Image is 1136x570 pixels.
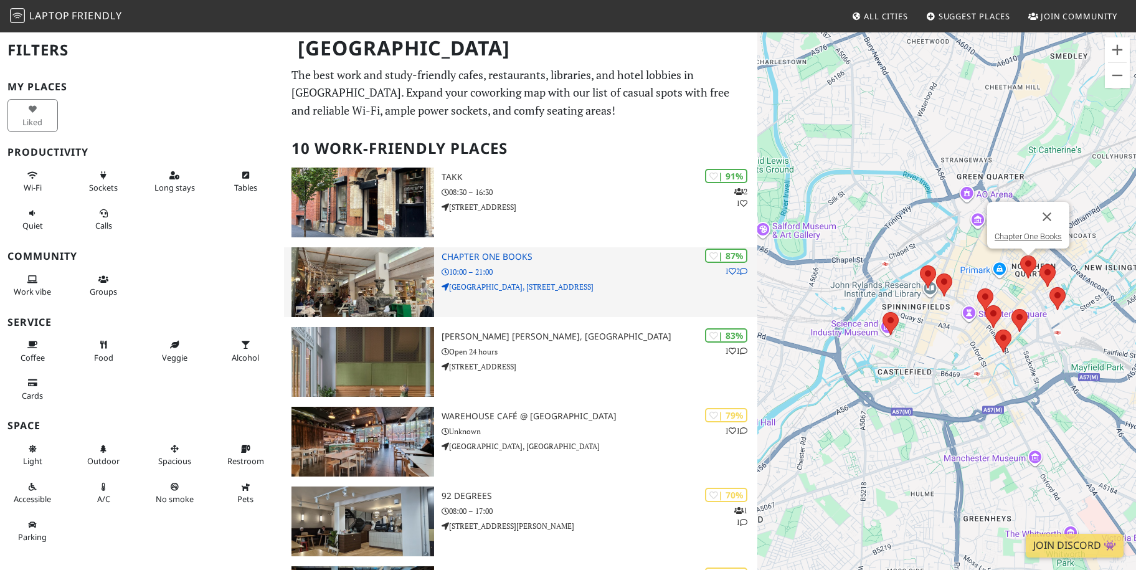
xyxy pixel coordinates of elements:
[7,269,58,302] button: Work vibe
[284,247,757,317] a: Chapter One Books | 87% 12 Chapter One Books 10:00 – 21:00 [GEOGRAPHIC_DATA], [STREET_ADDRESS]
[14,286,52,297] span: People working
[162,352,187,363] span: Veggie
[90,182,118,193] span: Power sockets
[442,505,757,517] p: 08:00 – 17:00
[1032,202,1062,232] button: Close
[995,232,1062,241] a: Chapter One Books
[238,493,254,505] span: Pet friendly
[1041,11,1117,22] span: Join Community
[442,252,757,262] h3: Chapter One Books
[156,493,194,505] span: Smoke free
[220,165,271,198] button: Tables
[1105,37,1130,62] button: Zoom in
[725,425,747,437] p: 1 1
[22,220,43,231] span: Quiet
[864,11,908,22] span: All Cities
[97,493,110,505] span: Air conditioned
[154,182,195,193] span: Long stays
[78,165,129,198] button: Sockets
[7,31,277,69] h2: Filters
[7,439,58,472] button: Light
[220,477,271,510] button: Pets
[158,455,191,467] span: Spacious
[705,249,747,263] div: | 87%
[232,352,260,363] span: Alcohol
[95,220,112,231] span: Video/audio calls
[149,477,200,510] button: No smoke
[7,81,277,93] h3: My Places
[734,505,747,528] p: 1 1
[442,281,757,293] p: [GEOGRAPHIC_DATA], [STREET_ADDRESS]
[72,9,121,22] span: Friendly
[7,373,58,406] button: Cards
[94,352,113,363] span: Food
[442,331,757,342] h3: [PERSON_NAME] [PERSON_NAME], [GEOGRAPHIC_DATA]
[291,247,434,317] img: Chapter One Books
[442,361,757,373] p: [STREET_ADDRESS]
[442,172,757,183] h3: Takk
[705,408,747,422] div: | 79%
[291,487,434,556] img: 92 Degrees
[234,182,257,193] span: Work-friendly tables
[1105,63,1130,88] button: Zoom out
[19,531,47,543] span: Parking
[29,9,70,22] span: Laptop
[149,165,200,198] button: Long stays
[7,420,277,432] h3: Space
[291,407,434,477] img: Warehouse Café @ Science and Industry Museum
[291,168,434,237] img: Takk
[7,477,58,510] button: Accessible
[284,327,757,397] a: Whitworth Locke, Civic Quarter | 83% 11 [PERSON_NAME] [PERSON_NAME], [GEOGRAPHIC_DATA] Open 24 ho...
[21,352,45,363] span: Coffee
[705,328,747,343] div: | 83%
[227,455,264,467] span: Restroom
[921,5,1016,27] a: Suggest Places
[78,203,129,236] button: Calls
[291,327,434,397] img: Whitworth Locke, Civic Quarter
[78,477,129,510] button: A/C
[734,186,747,209] p: 2 1
[442,186,757,198] p: 08:30 – 16:30
[14,493,52,505] span: Accessible
[442,411,757,422] h3: Warehouse Café @ [GEOGRAPHIC_DATA]
[705,169,747,183] div: | 91%
[939,11,1011,22] span: Suggest Places
[442,266,757,278] p: 10:00 – 21:00
[442,346,757,358] p: Open 24 hours
[10,8,25,23] img: LaptopFriendly
[220,439,271,472] button: Restroom
[22,390,44,401] span: Credit cards
[291,130,750,168] h2: 10 Work-Friendly Places
[7,165,58,198] button: Wi-Fi
[725,345,747,357] p: 1 1
[284,487,757,556] a: 92 Degrees | 70% 11 92 Degrees 08:00 – 17:00 [STREET_ADDRESS][PERSON_NAME]
[24,182,42,193] span: Stable Wi-Fi
[7,316,277,328] h3: Service
[7,515,58,548] button: Parking
[291,66,750,120] p: The best work and study-friendly cafes, restaurants, libraries, and hotel lobbies in [GEOGRAPHIC_...
[78,269,129,302] button: Groups
[23,455,42,467] span: Natural light
[88,455,120,467] span: Outdoor area
[1023,5,1122,27] a: Join Community
[442,520,757,532] p: [STREET_ADDRESS][PERSON_NAME]
[705,488,747,502] div: | 70%
[90,286,118,297] span: Group tables
[442,201,757,213] p: [STREET_ADDRESS]
[78,335,129,368] button: Food
[284,168,757,237] a: Takk | 91% 21 Takk 08:30 – 16:30 [STREET_ADDRESS]
[149,335,200,368] button: Veggie
[288,31,755,65] h1: [GEOGRAPHIC_DATA]
[10,6,122,27] a: LaptopFriendly LaptopFriendly
[284,407,757,477] a: Warehouse Café @ Science and Industry Museum | 79% 11 Warehouse Café @ [GEOGRAPHIC_DATA] Unknown ...
[1026,534,1124,558] a: Join Discord 👾
[725,265,747,277] p: 1 2
[7,250,277,262] h3: Community
[149,439,200,472] button: Spacious
[78,439,129,472] button: Outdoor
[442,425,757,437] p: Unknown
[220,335,271,368] button: Alcohol
[442,491,757,501] h3: 92 Degrees
[7,146,277,158] h3: Productivity
[442,440,757,452] p: [GEOGRAPHIC_DATA], [GEOGRAPHIC_DATA]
